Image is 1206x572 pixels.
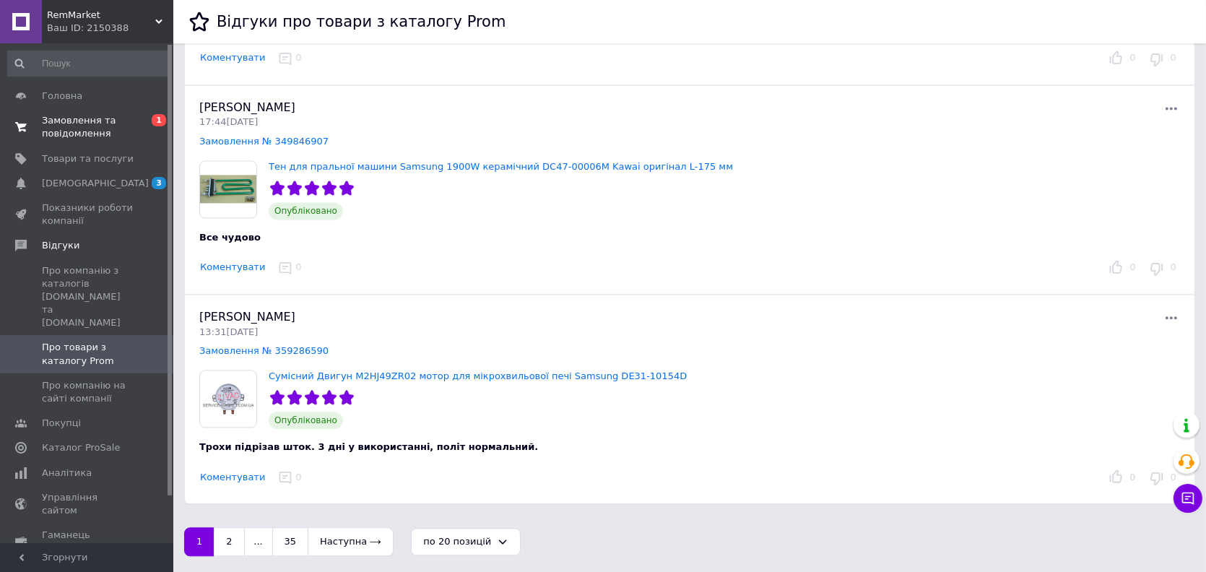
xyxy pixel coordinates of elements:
[269,412,343,429] span: Опубліковано
[152,177,166,189] span: 3
[1174,484,1202,513] button: Чат з покупцем
[47,22,173,35] div: Ваш ID: 2150388
[42,264,134,330] span: Про компанію з каталогів [DOMAIN_NAME] та [DOMAIN_NAME]
[42,341,134,367] span: Про товари з каталогу Prom
[42,152,134,165] span: Товари та послуги
[42,491,134,517] span: Управління сайтом
[199,310,295,324] span: [PERSON_NAME]
[42,201,134,227] span: Показники роботи компанії
[217,13,506,30] h1: Відгуки про товари з каталогу Prom
[199,232,261,243] span: Все чудово
[42,417,81,430] span: Покупці
[269,202,343,220] span: Опубліковано
[244,527,273,556] span: ...
[199,470,266,485] button: Коментувати
[199,345,329,356] a: Замовлення № 359286590
[199,100,295,114] span: [PERSON_NAME]
[269,370,687,381] a: Сумісний Двигун M2HJ49ZR02 мотор для мікрохвильової печі Samsung DE31-10154D
[42,467,92,480] span: Аналітика
[42,114,134,140] span: Замовлення та повідомлення
[199,441,538,452] span: Трохи підрізав шток. 3 дні у використанні, політ нормальний.
[272,527,309,556] button: 35
[152,114,166,126] span: 1
[199,116,258,127] span: 17:44[DATE]
[199,51,266,66] button: Коментувати
[199,136,329,147] a: Замовлення № 349846907
[199,326,258,337] span: 13:31[DATE]
[199,260,266,275] button: Коментувати
[214,527,244,556] button: 2
[200,161,256,217] img: Тен для пральної машини Samsung 1900W керамічний DC47-00006M Kawai оригінал L-175 мм
[42,239,79,252] span: Відгуки
[47,9,155,22] span: RemMarket
[42,177,149,190] span: [DEMOGRAPHIC_DATA]
[200,370,256,427] img: Сумісний Двигун M2HJ49ZR02 мотор для мікрохвильової печі Samsung DE31-10154D
[42,90,82,103] span: Головна
[7,51,170,77] input: Пошук
[423,534,491,550] div: по 20 позицій
[42,441,120,454] span: Каталог ProSale
[308,527,394,556] button: Наступна
[269,161,733,172] a: Тен для пральної машини Samsung 1900W керамічний DC47-00006M Kawai оригінал L-175 мм
[42,379,134,405] span: Про компанію на сайті компанії
[42,529,134,555] span: Гаманець компанії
